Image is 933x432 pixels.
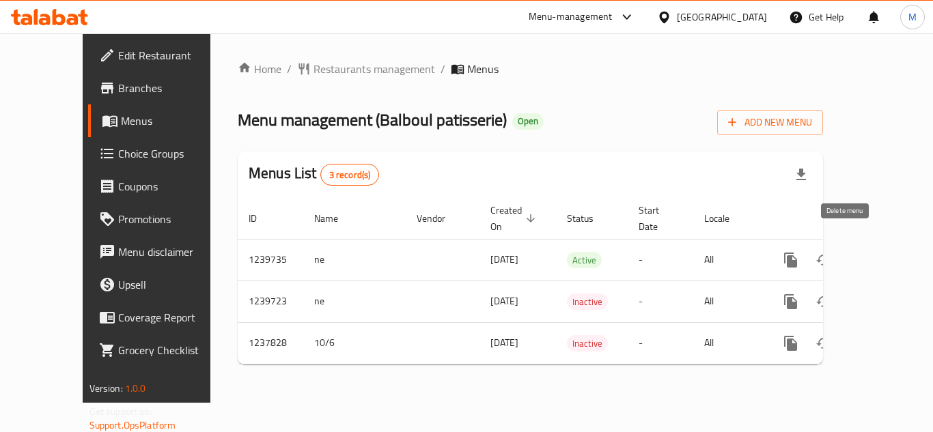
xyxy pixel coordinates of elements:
[118,309,227,326] span: Coverage Report
[118,145,227,162] span: Choice Groups
[628,322,693,364] td: -
[490,250,518,268] span: [DATE]
[321,169,379,182] span: 3 record(s)
[88,72,238,104] a: Branches
[88,137,238,170] a: Choice Groups
[238,61,281,77] a: Home
[728,114,812,131] span: Add New Menu
[628,239,693,280] td: -
[314,61,435,77] span: Restaurants management
[417,210,463,227] span: Vendor
[490,334,518,351] span: [DATE]
[467,61,499,77] span: Menus
[238,280,303,322] td: 1239723
[693,322,764,364] td: All
[89,379,123,397] span: Version:
[238,198,917,364] table: enhanced table
[88,170,238,203] a: Coupons
[118,211,227,227] span: Promotions
[118,47,227,63] span: Edit Restaurant
[249,163,379,186] h2: Menus List
[512,113,544,130] div: Open
[490,202,540,235] span: Created On
[88,334,238,366] a: Grocery Checklist
[297,61,435,77] a: Restaurants management
[118,244,227,260] span: Menu disclaimer
[125,379,146,397] span: 1.0.0
[908,10,917,25] span: M
[118,178,227,195] span: Coupons
[441,61,445,77] li: /
[88,39,238,72] a: Edit Restaurant
[121,113,227,129] span: Menus
[118,342,227,358] span: Grocery Checklist
[807,285,840,318] button: Change Status
[693,239,764,280] td: All
[320,164,380,186] div: Total records count
[567,294,608,310] span: Inactive
[639,202,677,235] span: Start Date
[775,327,807,360] button: more
[238,322,303,364] td: 1237828
[89,403,152,420] span: Get support on:
[238,61,823,77] nav: breadcrumb
[118,80,227,96] span: Branches
[88,104,238,137] a: Menus
[249,210,275,227] span: ID
[807,327,840,360] button: Change Status
[567,336,608,351] span: Inactive
[628,280,693,322] td: -
[567,335,608,351] div: Inactive
[303,280,406,322] td: ne
[677,10,767,25] div: [GEOGRAPHIC_DATA]
[118,276,227,293] span: Upsell
[88,268,238,301] a: Upsell
[775,285,807,318] button: more
[238,104,507,135] span: Menu management ( Balboul patisserie )
[88,203,238,235] a: Promotions
[287,61,292,77] li: /
[567,210,611,227] span: Status
[512,115,544,127] span: Open
[693,280,764,322] td: All
[238,239,303,280] td: 1239735
[303,322,406,364] td: 10/6
[785,158,818,191] div: Export file
[303,239,406,280] td: ne
[88,235,238,268] a: Menu disclaimer
[775,244,807,276] button: more
[88,301,238,334] a: Coverage Report
[529,9,613,25] div: Menu-management
[314,210,356,227] span: Name
[704,210,747,227] span: Locale
[807,244,840,276] button: Change Status
[764,198,917,240] th: Actions
[717,110,823,135] button: Add New Menu
[567,253,602,268] span: Active
[490,292,518,310] span: [DATE]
